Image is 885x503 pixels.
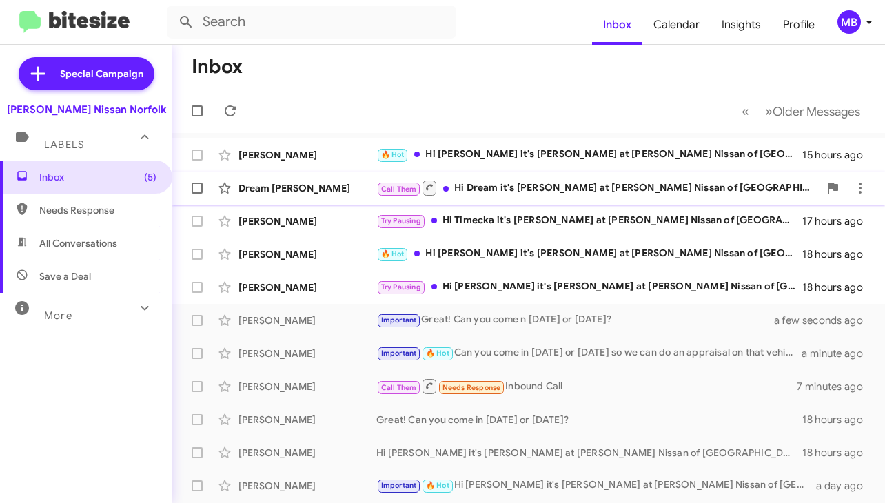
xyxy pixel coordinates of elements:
[381,349,417,358] span: Important
[167,6,456,39] input: Search
[238,181,376,195] div: Dream [PERSON_NAME]
[802,347,874,360] div: a minute ago
[238,314,376,327] div: [PERSON_NAME]
[238,247,376,261] div: [PERSON_NAME]
[816,479,874,493] div: a day ago
[802,280,874,294] div: 18 hours ago
[39,170,156,184] span: Inbox
[376,345,802,361] div: Can you come in [DATE] or [DATE] so we can do an appraisal on that vehicle?
[773,104,860,119] span: Older Messages
[381,150,405,159] span: 🔥 Hot
[802,446,874,460] div: 18 hours ago
[381,283,421,291] span: Try Pausing
[7,103,166,116] div: [PERSON_NAME] Nissan Norfolk
[381,216,421,225] span: Try Pausing
[802,247,874,261] div: 18 hours ago
[826,10,870,34] button: MB
[39,236,117,250] span: All Conversations
[797,380,874,393] div: 7 minutes ago
[376,213,802,229] div: Hi Timecka it's [PERSON_NAME] at [PERSON_NAME] Nissan of [GEOGRAPHIC_DATA]. Let’s make a deal! 🚗 ...
[238,413,376,427] div: [PERSON_NAME]
[734,97,868,125] nav: Page navigation example
[837,10,861,34] div: MB
[376,179,819,196] div: Hi Dream it's [PERSON_NAME] at [PERSON_NAME] Nissan of [GEOGRAPHIC_DATA]. Let’s make a deal! 🚗 Go...
[757,97,868,125] button: Next
[381,185,417,194] span: Call Them
[39,269,91,283] span: Save a Deal
[60,67,143,81] span: Special Campaign
[376,446,802,460] div: Hi [PERSON_NAME] it's [PERSON_NAME] at [PERSON_NAME] Nissan of [GEOGRAPHIC_DATA]. Let’s make a de...
[376,413,802,427] div: Great! Can you come in [DATE] or [DATE]?
[376,246,802,262] div: Hi [PERSON_NAME] it's [PERSON_NAME] at [PERSON_NAME] Nissan of [GEOGRAPHIC_DATA]. Let’s make a de...
[381,383,417,392] span: Call Them
[376,147,802,163] div: Hi [PERSON_NAME] it's [PERSON_NAME] at [PERSON_NAME] Nissan of [GEOGRAPHIC_DATA]. Let’s make a de...
[733,97,757,125] button: Previous
[376,478,816,493] div: Hi [PERSON_NAME] it's [PERSON_NAME] at [PERSON_NAME] Nissan of [GEOGRAPHIC_DATA]. Let’s make a de...
[44,138,84,151] span: Labels
[765,103,773,120] span: »
[381,316,417,325] span: Important
[381,481,417,490] span: Important
[426,481,449,490] span: 🔥 Hot
[376,378,797,395] div: Inbound Call
[802,214,874,228] div: 17 hours ago
[711,5,772,45] a: Insights
[642,5,711,45] a: Calendar
[39,203,156,217] span: Needs Response
[238,280,376,294] div: [PERSON_NAME]
[238,148,376,162] div: [PERSON_NAME]
[381,249,405,258] span: 🔥 Hot
[144,170,156,184] span: (5)
[376,279,802,295] div: Hi [PERSON_NAME] it's [PERSON_NAME] at [PERSON_NAME] Nissan of [GEOGRAPHIC_DATA]. Let’s make a de...
[238,347,376,360] div: [PERSON_NAME]
[802,413,874,427] div: 18 hours ago
[443,383,501,392] span: Needs Response
[426,349,449,358] span: 🔥 Hot
[238,380,376,393] div: [PERSON_NAME]
[376,312,791,328] div: Great! Can you come n [DATE] or [DATE]?
[238,446,376,460] div: [PERSON_NAME]
[802,148,874,162] div: 15 hours ago
[772,5,826,45] a: Profile
[192,56,243,78] h1: Inbox
[791,314,874,327] div: a few seconds ago
[19,57,154,90] a: Special Campaign
[238,214,376,228] div: [PERSON_NAME]
[44,309,72,322] span: More
[742,103,749,120] span: «
[238,479,376,493] div: [PERSON_NAME]
[592,5,642,45] a: Inbox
